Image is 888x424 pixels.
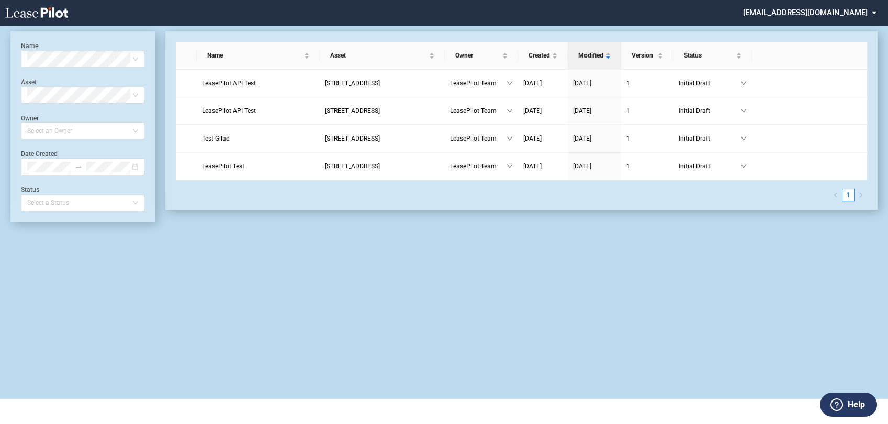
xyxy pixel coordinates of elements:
[450,133,507,144] span: LeasePilot Team
[445,42,518,70] th: Owner
[21,42,38,50] label: Name
[320,42,445,70] th: Asset
[833,192,838,198] span: left
[842,189,855,201] li: 1
[740,163,747,169] span: down
[573,163,591,170] span: [DATE]
[523,78,563,88] a: [DATE]
[21,114,39,122] label: Owner
[202,106,314,116] a: LeasePilot API Test
[202,163,244,170] span: LeasePilot Test
[455,50,500,61] span: Owner
[829,189,842,201] button: left
[679,161,740,171] span: Initial Draft
[626,135,630,142] span: 1
[523,161,563,171] a: [DATE]
[684,50,734,61] span: Status
[202,133,314,144] a: Test Gilad
[507,135,513,142] span: down
[626,161,668,171] a: 1
[679,78,740,88] span: Initial Draft
[573,107,591,114] span: [DATE]
[573,79,591,87] span: [DATE]
[507,108,513,114] span: down
[75,163,82,170] span: swap-right
[848,398,865,411] label: Help
[626,107,630,114] span: 1
[740,135,747,142] span: down
[75,163,82,170] span: to
[573,161,616,171] a: [DATE]
[207,50,302,61] span: Name
[679,133,740,144] span: Initial Draft
[740,108,747,114] span: down
[568,42,621,70] th: Modified
[673,42,752,70] th: Status
[21,78,37,86] label: Asset
[842,189,854,201] a: 1
[632,50,656,61] span: Version
[523,163,542,170] span: [DATE]
[855,189,867,201] li: Next Page
[858,192,863,198] span: right
[626,79,630,87] span: 1
[529,50,550,61] span: Created
[679,106,740,116] span: Initial Draft
[21,150,58,157] label: Date Created
[626,106,668,116] a: 1
[325,135,380,142] span: 109 State Street
[325,78,440,88] a: [STREET_ADDRESS]
[626,78,668,88] a: 1
[325,106,440,116] a: [STREET_ADDRESS]
[21,186,39,193] label: Status
[573,135,591,142] span: [DATE]
[450,78,507,88] span: LeasePilot Team
[621,42,673,70] th: Version
[507,80,513,86] span: down
[578,50,603,61] span: Modified
[523,135,542,142] span: [DATE]
[523,106,563,116] a: [DATE]
[325,133,440,144] a: [STREET_ADDRESS]
[573,133,616,144] a: [DATE]
[202,161,314,171] a: LeasePilot Test
[325,79,380,87] span: 109 State Street
[523,79,542,87] span: [DATE]
[202,78,314,88] a: LeasePilot API Test
[202,79,256,87] span: LeasePilot API Test
[626,133,668,144] a: 1
[325,161,440,171] a: [STREET_ADDRESS]
[829,189,842,201] li: Previous Page
[518,42,568,70] th: Created
[820,393,877,417] button: Help
[626,163,630,170] span: 1
[740,80,747,86] span: down
[325,163,380,170] span: 109 State Street
[202,107,256,114] span: LeasePilot API Test
[523,107,542,114] span: [DATE]
[573,106,616,116] a: [DATE]
[855,189,867,201] button: right
[507,163,513,169] span: down
[450,161,507,171] span: LeasePilot Team
[573,78,616,88] a: [DATE]
[450,106,507,116] span: LeasePilot Team
[325,107,380,114] span: 109 State Street
[202,135,230,142] span: Test Gilad
[523,133,563,144] a: [DATE]
[197,42,320,70] th: Name
[330,50,427,61] span: Asset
